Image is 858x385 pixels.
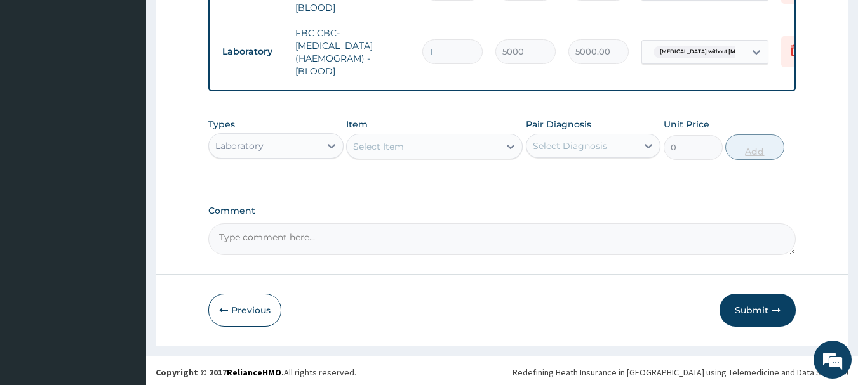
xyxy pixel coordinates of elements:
label: Item [346,118,368,131]
div: Select Item [353,140,404,153]
button: Submit [720,294,796,327]
label: Comment [208,206,796,216]
a: RelianceHMO [227,367,281,378]
span: We're online! [74,113,175,241]
span: [MEDICAL_DATA] without [MEDICAL_DATA] [654,46,782,58]
button: Previous [208,294,281,327]
div: Select Diagnosis [533,140,607,152]
img: d_794563401_company_1708531726252_794563401 [23,63,51,95]
label: Unit Price [664,118,709,131]
td: Laboratory [216,40,289,63]
label: Types [208,119,235,130]
textarea: Type your message and hit 'Enter' [6,253,242,297]
strong: Copyright © 2017 . [156,367,284,378]
label: Pair Diagnosis [526,118,591,131]
div: Minimize live chat window [208,6,239,37]
button: Add [725,134,784,160]
td: FBC CBC-[MEDICAL_DATA] (HAEMOGRAM) - [BLOOD] [289,20,416,84]
div: Laboratory [215,140,264,152]
div: Redefining Heath Insurance in [GEOGRAPHIC_DATA] using Telemedicine and Data Science! [513,366,848,379]
div: Chat with us now [66,71,213,88]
